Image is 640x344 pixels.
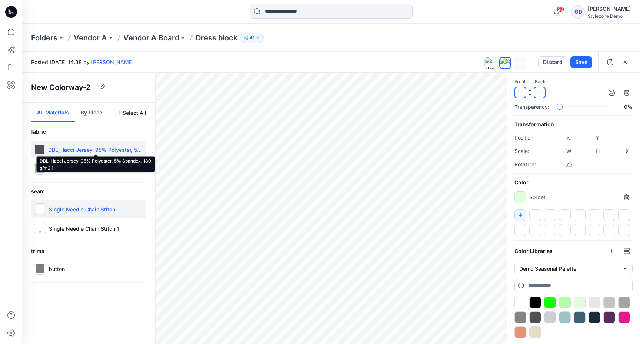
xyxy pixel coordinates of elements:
[514,147,544,156] p: Scale:
[35,145,44,154] img: D51dQgAAAAZJREFUAwAOmK9BjfkkNQAAAABJRU5ErkJggg==
[36,205,44,214] img: 8lIJ8AAAAGSURBVAMAHrNfOaOawhgAAAAASUVORK5CYII=
[516,88,525,97] img: 8lIJ8AAAAGSURBVAMAHrNfOaOawhgAAAAASUVORK5CYII=
[588,4,631,13] div: [PERSON_NAME]
[514,160,544,169] p: Rotation:
[514,247,553,256] h6: Color Libraries
[514,133,544,142] p: Position:
[529,193,546,201] p: Sorbet
[566,133,572,142] p: X
[535,88,544,97] img: 8AAAAASUVORK5CYII=
[31,247,146,256] h6: trims
[557,104,563,110] div: slider-ex-1
[48,146,143,154] p: DBL_Hacci Jersey, 95% Polyester, 5% Spandex, 180 g/m2 1
[588,13,631,19] div: Stylezone Demo
[566,147,572,156] p: W
[535,78,546,86] p: Back
[556,6,564,12] span: 20
[514,103,549,111] p: Transparency:
[514,263,633,274] button: Demo Seasonal Palette
[49,206,115,213] p: Single Needle Chain Stitch
[49,225,119,233] p: Single Needle Chain Stitch 1
[91,59,134,65] a: [PERSON_NAME]
[123,33,179,43] a: Vendor A Board
[31,127,146,136] h6: fabric
[514,178,633,187] h6: Color
[74,33,107,43] a: Vendor A
[31,58,134,66] span: Posted [DATE] 14:38 by
[48,165,143,173] p: Hacci Jersey, 95% Polyester, 5% Spandex, 180 g/m2
[36,224,44,233] img: 9FIMtdAAAABklEQVQDAO6kaU3i4UUaAAAAAElFTkSuQmCC
[596,133,602,142] p: Y
[196,33,237,43] p: Dress block
[240,33,264,43] button: 41
[596,147,602,156] p: H
[31,103,75,122] button: All Materials
[538,56,567,68] button: Discard
[570,56,592,68] button: Save
[123,108,146,117] label: Select All
[514,78,526,86] p: Front
[36,264,44,273] img: 2Ft2HYAAAAGSURBVAMAYYJOoRhixRMAAAAASUVORK5CYII=
[617,103,633,111] p: 0%
[31,33,57,43] a: Folders
[75,103,108,122] button: By Piece
[514,120,633,129] h6: Transformation
[35,164,44,173] img: 5xNoWIAAAAGSURBVAMArz5AX4YyqccAAAAASUVORK5CYII=
[571,5,585,19] div: GD
[31,187,146,196] h6: seam
[250,34,254,42] p: 41
[49,265,65,273] p: button
[31,83,90,92] h4: New Colorway-2
[500,58,510,68] img: New Colorway-2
